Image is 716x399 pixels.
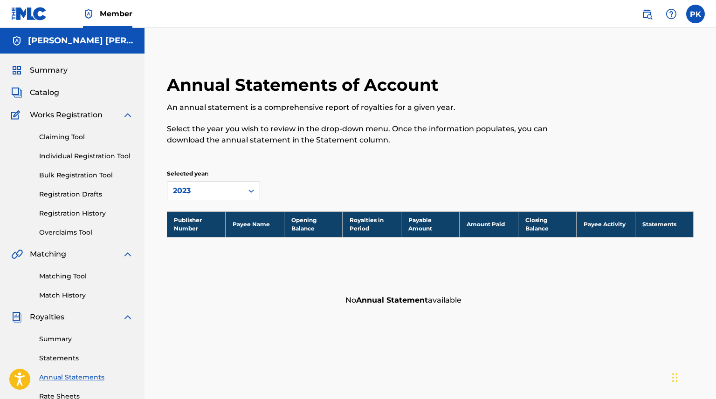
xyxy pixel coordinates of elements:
[460,211,518,237] th: Amount Paid
[669,354,716,399] iframe: Chat Widget
[39,334,133,344] a: Summary
[39,151,133,161] a: Individual Registration Tool
[11,35,22,47] img: Accounts
[83,8,94,20] img: Top Rightsholder
[11,87,22,98] img: Catalog
[167,123,572,146] p: Select the year you wish to review in the drop-down menu. Once the information populates, you can...
[669,354,716,399] div: Widget de chat
[11,65,22,76] img: Summary
[30,249,66,260] span: Matching
[167,74,443,95] h2: Annual Statements of Account
[672,364,678,392] div: Glisser
[28,35,133,46] h5: Paul Hervé Konaté
[39,372,133,382] a: Annual Statements
[167,211,226,237] th: Publisher Number
[39,291,133,300] a: Match History
[122,311,133,323] img: expand
[11,311,22,323] img: Royalties
[167,169,260,178] p: Selected year:
[39,271,133,281] a: Matching Tool
[641,8,653,20] img: search
[635,211,694,237] th: Statements
[284,211,343,237] th: Opening Balance
[518,211,577,237] th: Closing Balance
[662,5,681,23] div: Help
[226,211,284,237] th: Payee Name
[666,8,677,20] img: help
[39,209,133,218] a: Registration History
[39,170,133,180] a: Bulk Registration Tool
[11,65,68,76] a: SummarySummary
[39,228,133,237] a: Overclaims Tool
[30,65,68,76] span: Summary
[30,311,64,323] span: Royalties
[686,5,705,23] div: User Menu
[100,8,132,19] span: Member
[356,296,428,304] strong: Annual Statement
[30,87,59,98] span: Catalog
[173,185,237,196] div: 2023
[11,87,59,98] a: CatalogCatalog
[39,132,133,142] a: Claiming Tool
[690,257,716,334] iframe: Resource Center
[401,211,460,237] th: Payable Amount
[30,109,103,121] span: Works Registration
[11,109,23,121] img: Works Registration
[343,211,401,237] th: Royalties in Period
[167,102,572,113] p: An annual statement is a comprehensive report of royalties for a given year.
[341,290,694,311] div: No available
[39,353,133,363] a: Statements
[39,189,133,199] a: Registration Drafts
[122,109,133,121] img: expand
[11,249,23,260] img: Matching
[11,7,47,20] img: MLC Logo
[122,249,133,260] img: expand
[638,5,656,23] a: Public Search
[577,211,635,237] th: Payee Activity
